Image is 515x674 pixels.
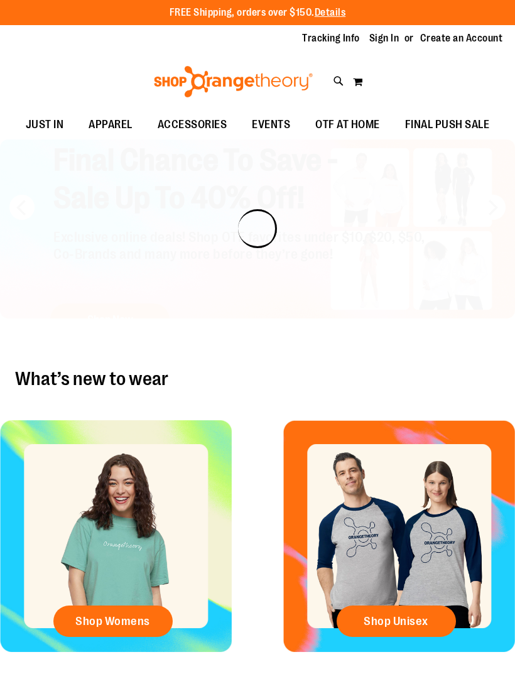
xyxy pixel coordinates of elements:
a: JUST IN [13,111,77,139]
a: OTF AT HOME [303,111,393,139]
a: Shop Womens [53,606,173,637]
p: FREE Shipping, orders over $150. [170,6,346,20]
span: APPAREL [89,111,133,139]
span: FINAL PUSH SALE [405,111,490,139]
a: EVENTS [239,111,303,139]
a: ACCESSORIES [145,111,240,139]
span: Shop Unisex [364,614,428,628]
a: Details [315,7,346,18]
a: Create an Account [420,31,503,45]
a: Sign In [369,31,399,45]
span: Shop Womens [75,614,150,628]
a: APPAREL [76,111,145,139]
span: JUST IN [26,111,64,139]
h2: What’s new to wear [15,369,500,389]
span: EVENTS [252,111,290,139]
a: FINAL PUSH SALE [393,111,502,139]
span: OTF AT HOME [315,111,380,139]
a: Tracking Info [302,31,360,45]
img: Shop Orangetheory [152,66,315,97]
span: ACCESSORIES [158,111,227,139]
a: Shop Unisex [337,606,456,637]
